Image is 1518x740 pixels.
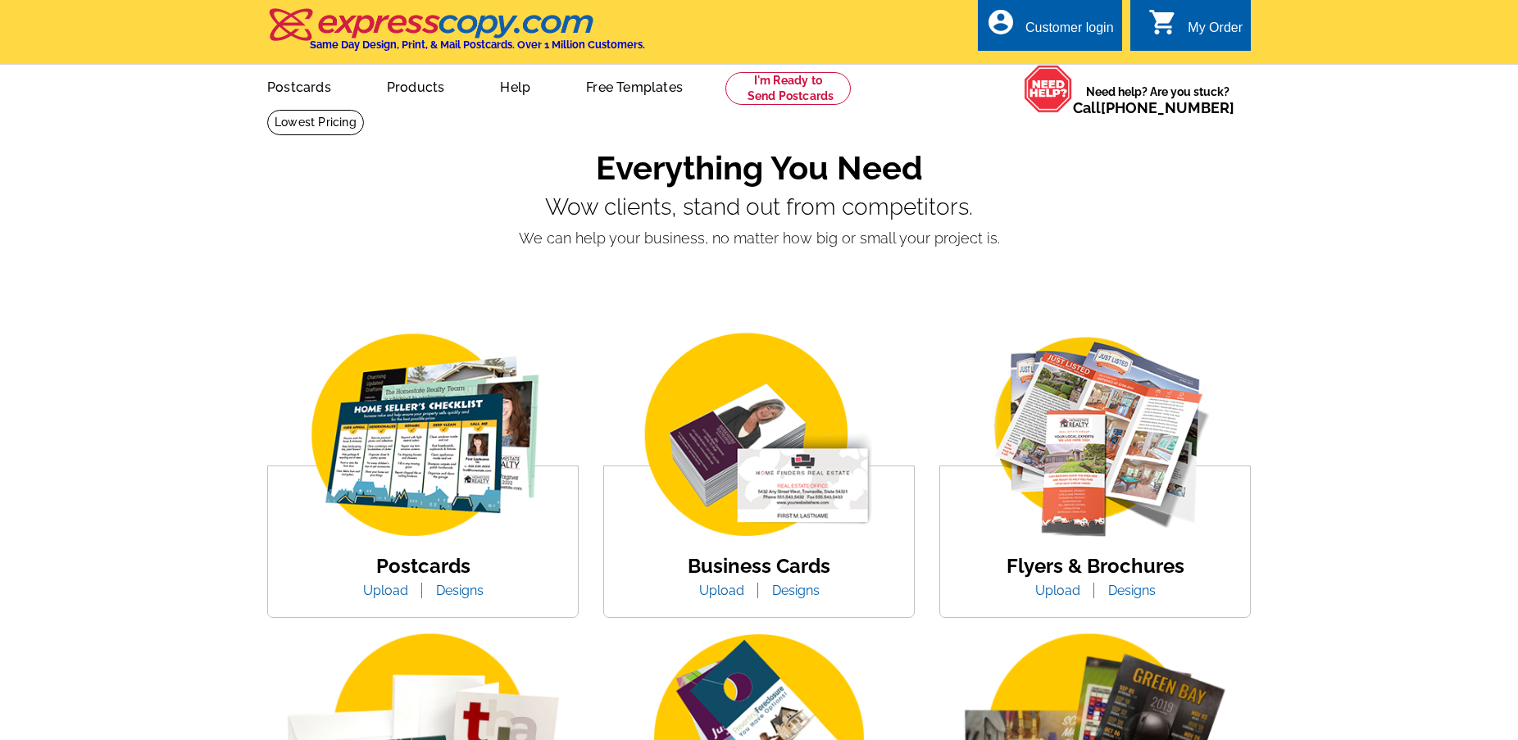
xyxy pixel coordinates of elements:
span: Need help? Are you stuck? [1073,84,1243,116]
p: We can help your business, no matter how big or small your project is. [267,227,1251,249]
a: Flyers & Brochures [1007,554,1184,578]
a: Products [361,66,471,105]
a: Business Cards [688,554,830,578]
a: Upload [1023,583,1093,598]
a: Upload [351,583,420,598]
a: Upload [687,583,757,598]
div: My Order [1188,20,1243,43]
img: img_postcard.png [284,329,562,544]
i: account_circle [986,7,1016,37]
a: Help [474,66,557,105]
a: account_circle Customer login [986,18,1114,39]
a: [PHONE_NUMBER] [1101,99,1234,116]
h4: Same Day Design, Print, & Mail Postcards. Over 1 Million Customers. [310,39,645,51]
a: Designs [424,583,496,598]
a: Free Templates [560,66,709,105]
a: Postcards [241,66,357,105]
img: business-card.png [620,329,898,544]
a: Same Day Design, Print, & Mail Postcards. Over 1 Million Customers. [267,20,645,51]
span: Call [1073,99,1234,116]
a: Postcards [376,554,470,578]
div: Customer login [1025,20,1114,43]
a: Designs [760,583,832,598]
i: shopping_cart [1148,7,1178,37]
img: flyer-card.png [956,329,1234,544]
h1: Everything You Need [267,148,1251,188]
a: shopping_cart My Order [1148,18,1243,39]
a: Designs [1096,583,1168,598]
img: help [1024,65,1073,113]
p: Wow clients, stand out from competitors. [267,194,1251,220]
